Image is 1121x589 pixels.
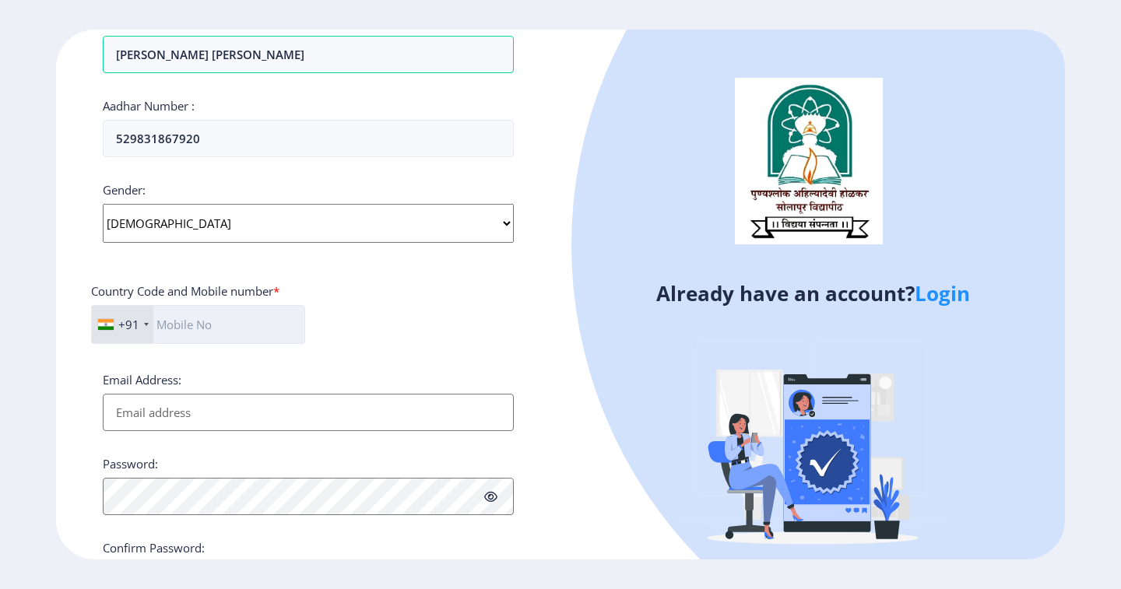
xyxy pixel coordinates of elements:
[103,456,158,472] label: Password:
[915,279,970,307] a: Login
[103,36,514,73] input: Full Name
[91,283,279,299] label: Country Code and Mobile number
[92,306,153,343] div: India (भारत): +91
[103,394,514,431] input: Email address
[103,120,514,157] input: Aadhar Number
[103,182,146,198] label: Gender:
[103,372,181,387] label: Email Address:
[735,78,883,244] img: logo
[103,540,205,556] label: Confirm Password:
[572,281,1053,306] h4: Already have an account?
[103,98,195,114] label: Aadhar Number :
[676,311,949,584] img: Verified-rafiki.svg
[91,305,305,344] input: Mobile No
[118,317,139,332] div: +91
